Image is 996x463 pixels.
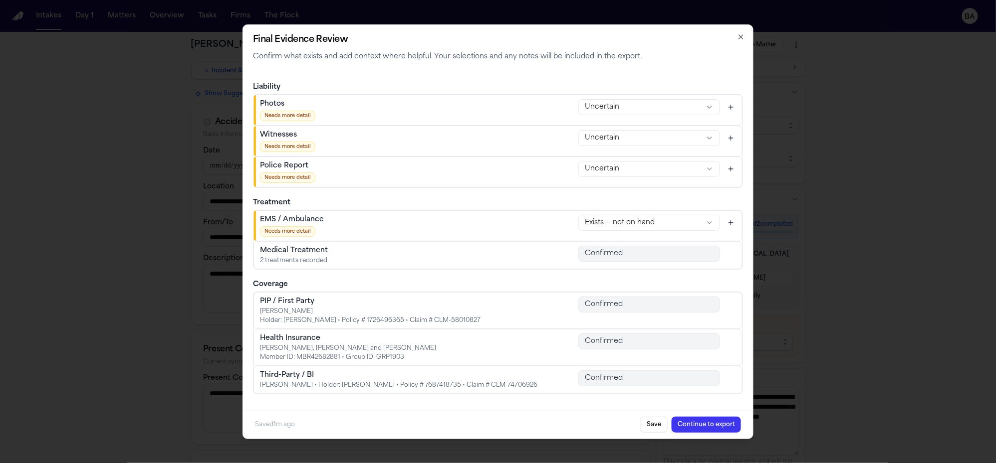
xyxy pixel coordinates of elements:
[724,100,738,114] button: Add context for Photos
[578,370,720,386] div: Third-Party / BI status (locked)
[260,316,481,324] div: Holder: [PERSON_NAME] • Policy # 1726496365 • Claim # CLM-58010827
[260,257,328,265] div: 2 treatments recorded
[255,422,295,428] span: Saved 1m ago
[640,417,668,433] button: Save
[260,246,328,256] div: Medical Treatment
[260,333,436,343] div: Health Insurance
[253,198,743,208] h3: Treatment
[724,131,738,145] button: Add context for Witnesses
[260,226,315,237] span: Needs more detail
[260,111,315,121] span: Needs more detail
[260,161,315,171] div: Police Report
[253,82,743,92] h3: Liability
[578,333,720,349] div: Health Insurance status (locked)
[253,52,743,62] p: Confirm what exists and add context where helpful. Your selections and any notes will be included...
[578,246,720,262] div: Medical Treatment status (locked)
[260,215,324,225] div: EMS / Ambulance
[253,33,743,47] h2: Final Evidence Review
[578,215,720,231] button: EMS / Ambulance status
[260,297,481,307] div: PIP / First Party
[260,142,315,152] span: Needs more detail
[260,370,537,380] div: Third-Party / BI
[724,162,738,176] button: Add context for Police Report
[260,130,315,140] div: Witnesses
[260,172,315,183] span: Needs more detail
[260,99,315,109] div: Photos
[260,381,537,389] div: [PERSON_NAME] • Holder: [PERSON_NAME] • Policy # 7687418735 • Claim # CLM-74706926
[724,216,738,230] button: Add context for EMS / Ambulance
[578,130,720,146] button: Witnesses status
[260,344,436,352] div: [PERSON_NAME], [PERSON_NAME] and [PERSON_NAME]
[260,308,481,315] div: [PERSON_NAME]
[578,161,720,177] button: Police Report status
[578,99,720,115] button: Photos status
[578,297,720,312] div: PIP / First Party status (locked)
[253,280,743,290] h3: Coverage
[260,353,436,361] div: Member ID: MBR42682881 • Group ID: GRP1903
[672,417,741,433] button: Continue to export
